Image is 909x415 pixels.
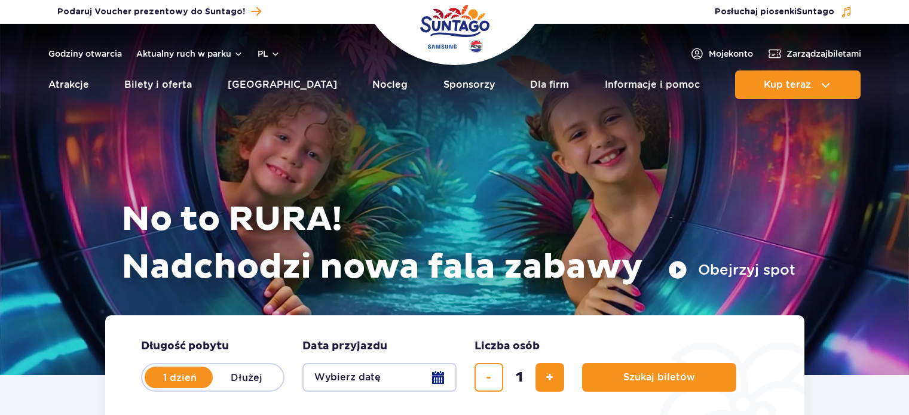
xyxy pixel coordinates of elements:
[786,48,861,60] span: Zarządzaj biletami
[121,196,795,291] h1: No to RURA! Nadchodzi nowa fala zabawy
[767,47,861,61] a: Zarządzajbiletami
[48,48,122,60] a: Godziny otwarcia
[57,4,261,20] a: Podaruj Voucher prezentowy do Suntago!
[715,6,834,18] span: Posłuchaj piosenki
[530,70,569,99] a: Dla firm
[668,260,795,279] button: Obejrzyj spot
[475,363,503,392] button: usuń bilet
[475,339,540,353] span: Liczba osób
[48,70,89,99] a: Atrakcje
[764,79,811,90] span: Kup teraz
[623,372,695,383] span: Szukaj biletów
[605,70,700,99] a: Informacje i pomoc
[136,49,243,59] button: Aktualny ruch w parku
[302,339,387,353] span: Data przyjazdu
[582,363,736,392] button: Szukaj biletów
[124,70,192,99] a: Bilety i oferta
[735,70,861,99] button: Kup teraz
[690,47,753,61] a: Mojekonto
[535,363,564,392] button: dodaj bilet
[505,363,534,392] input: liczba biletów
[709,48,753,60] span: Moje konto
[228,70,337,99] a: [GEOGRAPHIC_DATA]
[146,365,214,390] label: 1 dzień
[57,6,245,18] span: Podaruj Voucher prezentowy do Suntago!
[372,70,408,99] a: Nocleg
[213,365,281,390] label: Dłużej
[715,6,852,18] button: Posłuchaj piosenkiSuntago
[141,339,229,353] span: Długość pobytu
[797,8,834,16] span: Suntago
[302,363,457,392] button: Wybierz datę
[258,48,280,60] button: pl
[443,70,495,99] a: Sponsorzy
